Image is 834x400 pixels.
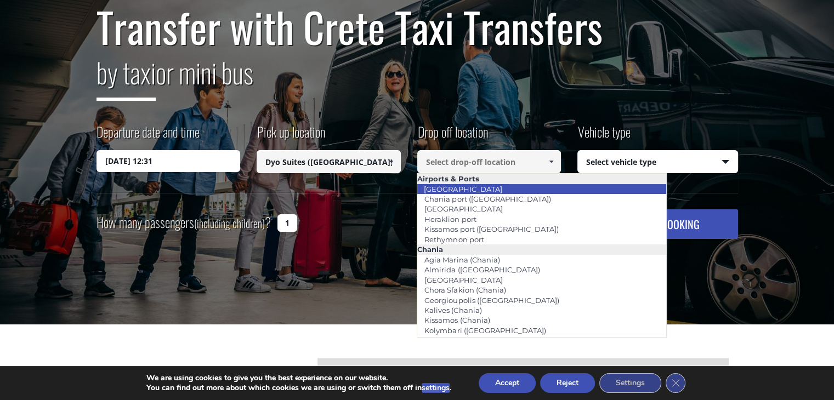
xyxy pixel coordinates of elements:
a: Chania port ([GEOGRAPHIC_DATA]) [417,191,558,207]
small: (including children) [194,215,265,231]
input: Select pickup location [257,150,401,173]
p: You can find out more about which cookies we are using or switch them off in . [146,383,451,393]
a: Kolymbari ([GEOGRAPHIC_DATA]) [417,323,553,338]
a: Almirida ([GEOGRAPHIC_DATA]) [417,262,547,277]
a: Kissamos port ([GEOGRAPHIC_DATA]) [417,221,565,237]
button: Settings [599,373,661,393]
button: Accept [479,373,536,393]
h1: Transfer with Crete Taxi Transfers [97,4,738,50]
a: Chora Sfakion (Chania) [417,282,513,298]
label: Drop off location [417,122,488,150]
p: We are using cookies to give you the best experience on our website. [146,373,451,383]
input: Select drop-off location [417,150,561,173]
a: Show All Items [382,150,400,173]
button: Reject [540,373,595,393]
a: [GEOGRAPHIC_DATA] [417,181,509,197]
button: settings [422,383,450,393]
li: Airports & Ports [417,174,666,184]
label: How many passengers ? [97,209,271,236]
label: Departure date and time [97,122,200,150]
div: [GEOGRAPHIC_DATA] [317,358,729,382]
span: by taxi [97,52,156,101]
a: Rethymnon port [417,232,491,247]
a: Agia Marina (Chania) [417,252,507,267]
a: [GEOGRAPHIC_DATA] [417,272,509,288]
h2: or mini bus [97,50,738,109]
a: Kalives (Chania) [417,302,489,318]
a: Heraklion port [417,212,483,227]
span: Select vehicle type [578,151,737,174]
a: Kissamos (Chania) [417,312,497,328]
a: Georgioupolis ([GEOGRAPHIC_DATA]) [417,293,566,308]
label: Pick up location [257,122,325,150]
li: Chania [417,244,666,254]
a: Show All Items [542,150,560,173]
button: Close GDPR Cookie Banner [666,373,685,393]
label: Vehicle type [577,122,631,150]
a: [GEOGRAPHIC_DATA] [417,201,509,216]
